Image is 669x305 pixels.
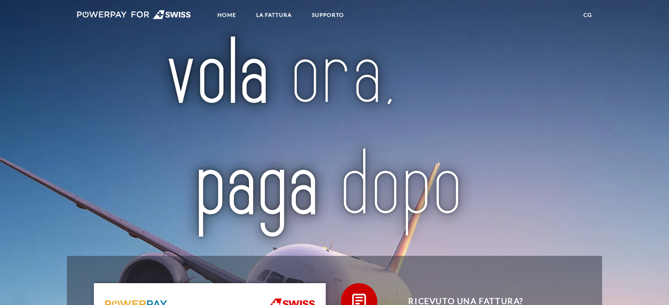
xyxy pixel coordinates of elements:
img: logo-swiss-white.svg [77,10,191,19]
a: Home [210,7,244,23]
a: LA FATTURA [248,7,299,23]
img: title-swiss_it.svg [100,30,569,240]
a: SUPPORTO [304,7,352,23]
a: CG [576,7,600,23]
